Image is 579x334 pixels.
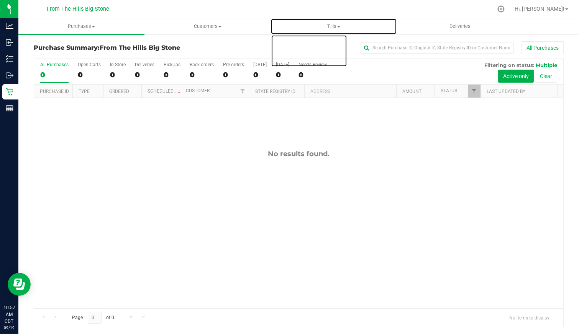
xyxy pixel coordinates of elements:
inline-svg: Analytics [6,22,13,30]
div: 0 [190,70,214,79]
span: No items to display [503,312,556,323]
a: Amount [402,89,422,94]
a: Deliveries [397,18,523,34]
a: Purchases [18,18,144,34]
inline-svg: Outbound [6,72,13,79]
div: Back-orders [190,62,214,67]
div: 0 [253,70,267,79]
div: All Purchases [40,62,69,67]
div: 0 [135,70,154,79]
div: 0 [164,70,180,79]
div: Deliveries [135,62,154,67]
span: Customers [145,23,270,30]
div: Manage settings [496,5,506,13]
button: All Purchases [522,41,564,54]
inline-svg: Inventory [6,55,13,63]
span: Filtering on status: [484,62,534,68]
span: Tills [271,23,396,30]
button: Clear [535,70,557,83]
div: [DATE] [253,62,267,67]
span: From The Hills Big Stone [47,6,110,12]
div: 0 [40,70,69,79]
div: [DATE] [276,62,289,67]
div: 0 [276,70,289,79]
inline-svg: Retail [6,88,13,96]
a: Scheduled [148,88,182,94]
a: Ordered [109,89,129,94]
div: In Store [110,62,126,67]
p: 09/19 [3,325,15,331]
div: No results found. [34,150,563,158]
a: Customer [186,88,210,93]
span: From The Hills Big Stone [100,44,180,51]
th: Address [304,85,396,98]
div: 0 [299,70,327,79]
a: Purchase ID [40,89,69,94]
div: 0 [110,70,126,79]
a: Last Updated By [487,89,525,94]
a: Filter [236,85,249,98]
inline-svg: Inbound [6,39,13,46]
div: PickUps [164,62,180,67]
span: Purchases [18,23,144,30]
span: Multiple [536,62,557,68]
a: Customers [144,18,271,34]
div: 0 [223,70,244,79]
div: Pre-orders [223,62,244,67]
a: Type [79,89,90,94]
a: Status [441,88,457,93]
a: Filter [468,85,481,98]
span: Deliveries [439,23,481,30]
p: 10:57 AM CDT [3,304,15,325]
span: Page of 0 [66,312,121,324]
h3: Purchase Summary: [34,44,210,51]
input: Search Purchase ID, Original ID, State Registry ID or Customer Name... [361,42,514,54]
a: State Registry ID [255,89,295,94]
span: Hi, [PERSON_NAME]! [515,6,564,12]
div: Open Carts [78,62,101,67]
iframe: Resource center [8,273,31,296]
div: Needs Review [299,62,327,67]
div: 0 [78,70,101,79]
inline-svg: Reports [6,104,13,112]
button: Active only [498,70,534,83]
a: Tills [271,18,397,34]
